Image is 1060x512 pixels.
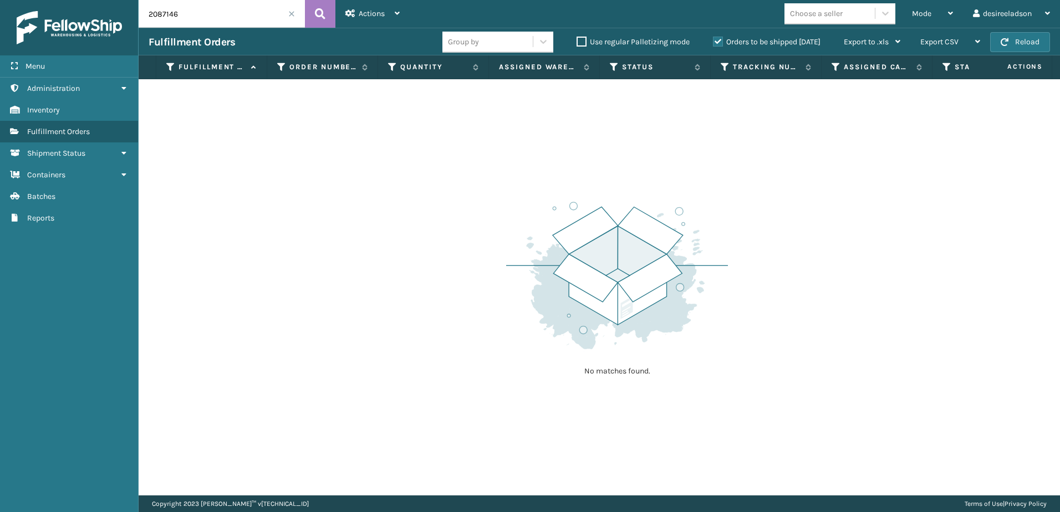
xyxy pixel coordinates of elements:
[149,35,235,49] h3: Fulfillment Orders
[912,9,931,18] span: Mode
[27,170,65,180] span: Containers
[26,62,45,71] span: Menu
[733,62,800,72] label: Tracking Number
[27,149,85,158] span: Shipment Status
[965,495,1047,512] div: |
[27,213,54,223] span: Reports
[622,62,689,72] label: Status
[400,62,467,72] label: Quantity
[920,37,959,47] span: Export CSV
[965,500,1003,508] a: Terms of Use
[359,9,385,18] span: Actions
[844,37,889,47] span: Export to .xls
[499,62,578,72] label: Assigned Warehouse
[152,495,309,512] p: Copyright 2023 [PERSON_NAME]™ v [TECHNICAL_ID]
[972,58,1049,76] span: Actions
[990,32,1050,52] button: Reload
[577,37,690,47] label: Use regular Palletizing mode
[17,11,122,44] img: logo
[27,105,60,115] span: Inventory
[179,62,246,72] label: Fulfillment Order Id
[448,36,479,48] div: Group by
[844,62,911,72] label: Assigned Carrier Service
[289,62,356,72] label: Order Number
[1005,500,1047,508] a: Privacy Policy
[27,192,55,201] span: Batches
[790,8,843,19] div: Choose a seller
[27,84,80,93] span: Administration
[955,62,1022,72] label: State
[713,37,821,47] label: Orders to be shipped [DATE]
[27,127,90,136] span: Fulfillment Orders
